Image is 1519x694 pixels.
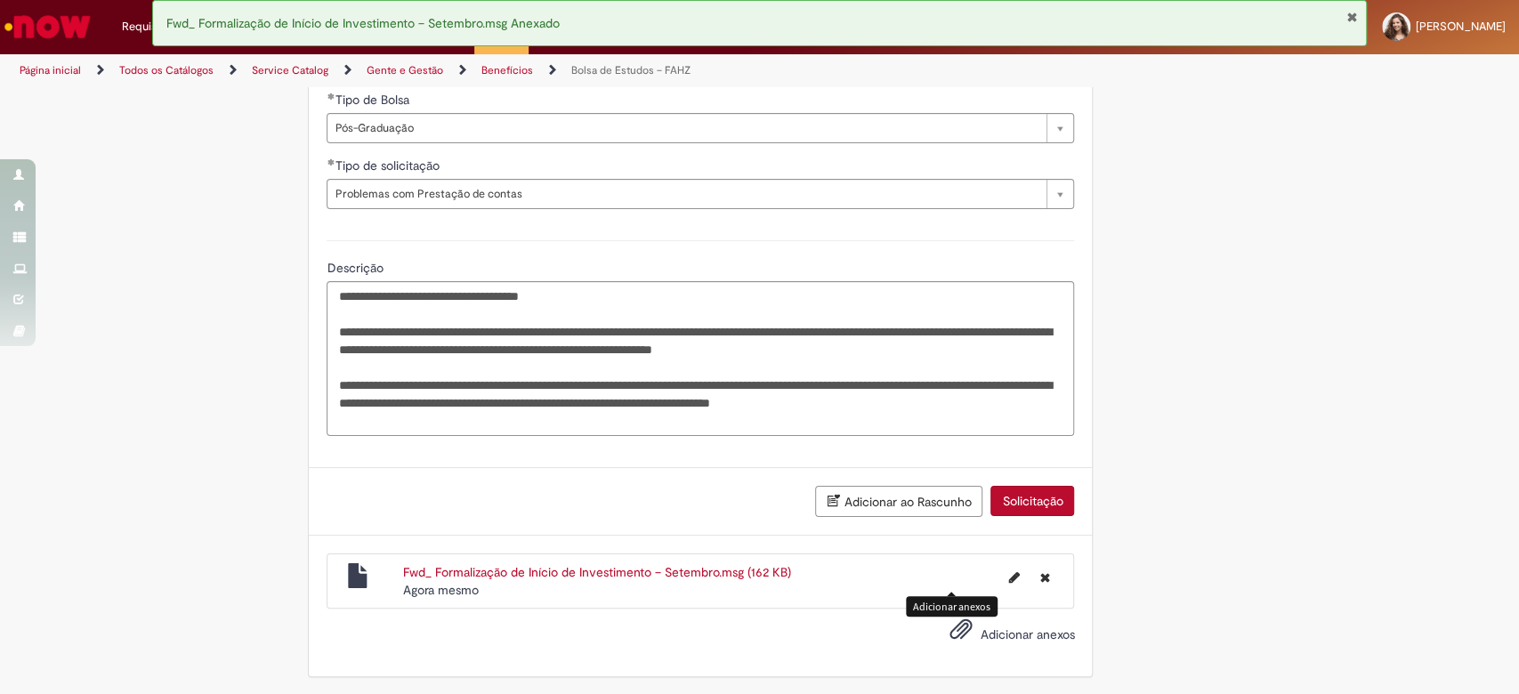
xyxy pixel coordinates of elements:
[367,63,443,77] a: Gente e Gestão
[403,582,479,598] span: Agora mesmo
[327,93,335,100] span: Obrigatório Preenchido
[1416,19,1506,34] span: [PERSON_NAME]
[571,63,691,77] a: Bolsa de Estudos – FAHZ
[906,596,998,617] div: Adicionar anexos
[980,626,1074,642] span: Adicionar anexos
[335,157,442,173] span: Tipo de solicitação
[2,9,93,44] img: ServiceNow
[13,54,999,87] ul: Trilhas de página
[481,63,533,77] a: Benefícios
[1029,563,1060,592] button: Excluir Fwd_ Formalização de Início de Investimento – Setembro.msg
[403,564,791,580] a: Fwd_ Formalização de Início de Investimento – Setembro.msg (162 KB)
[327,281,1074,436] textarea: Descrição
[166,15,560,31] span: Fwd_ Formalização de Início de Investimento – Setembro.msg Anexado
[403,582,479,598] time: 29/08/2025 10:20:19
[20,63,81,77] a: Página inicial
[327,260,386,276] span: Descrição
[335,92,412,108] span: Tipo de Bolsa
[998,563,1030,592] button: Editar nome de arquivo Fwd_ Formalização de Início de Investimento – Setembro.msg
[327,158,335,165] span: Obrigatório Preenchido
[1345,10,1357,24] button: Fechar Notificação
[119,63,214,77] a: Todos os Catálogos
[122,18,184,36] span: Requisições
[335,180,1038,208] span: Problemas com Prestação de contas
[944,613,976,654] button: Adicionar anexos
[335,114,1038,142] span: Pós-Graduação
[252,63,328,77] a: Service Catalog
[815,486,982,517] button: Adicionar ao Rascunho
[990,486,1074,516] button: Solicitação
